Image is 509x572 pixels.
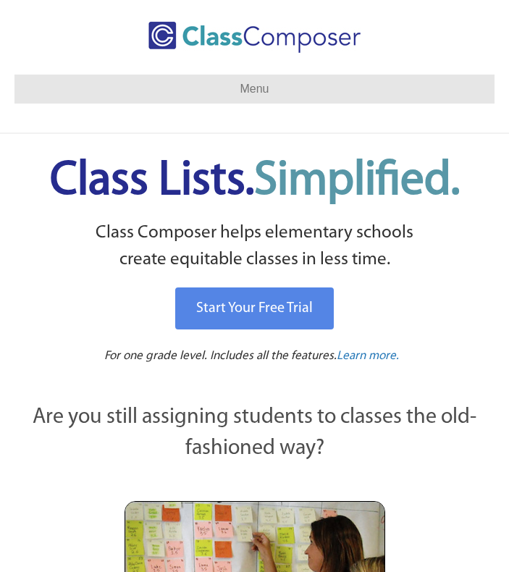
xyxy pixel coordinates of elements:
span: Menu [240,83,269,95]
p: Are you still assigning students to classes the old-fashioned way? [14,402,495,465]
a: Start Your Free Trial [175,287,334,329]
a: Learn more. [337,348,399,366]
span: Start Your Free Trial [196,301,313,316]
span: For one grade level. Includes all the features. [104,350,337,362]
span: Simplified. [254,158,460,205]
img: Class Composer [148,22,361,53]
button: Menu [14,75,495,104]
nav: Header Menu [14,75,495,104]
span: Class Lists. [50,158,460,205]
span: Learn more. [337,350,399,362]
